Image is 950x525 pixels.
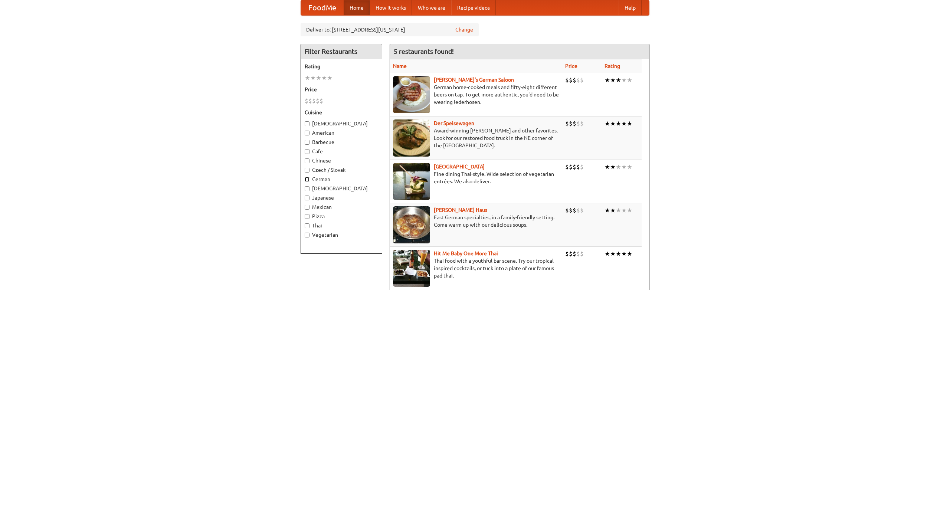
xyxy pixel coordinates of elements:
li: $ [576,250,580,258]
li: $ [565,76,569,84]
label: Barbecue [305,138,378,146]
li: ★ [621,76,627,84]
li: $ [565,163,569,171]
li: ★ [627,206,632,214]
a: Price [565,63,577,69]
ng-pluralize: 5 restaurants found! [394,48,454,55]
li: $ [573,163,576,171]
a: Recipe videos [451,0,496,15]
input: German [305,177,309,182]
li: $ [573,250,576,258]
li: ★ [616,206,621,214]
a: FoodMe [301,0,344,15]
li: ★ [310,74,316,82]
a: [GEOGRAPHIC_DATA] [434,164,485,170]
li: $ [565,206,569,214]
input: Chinese [305,158,309,163]
li: $ [569,76,573,84]
li: ★ [605,250,610,258]
li: ★ [627,76,632,84]
li: $ [576,206,580,214]
li: $ [580,250,584,258]
label: Thai [305,222,378,229]
li: $ [569,119,573,128]
li: ★ [621,250,627,258]
h5: Price [305,86,378,93]
a: Help [619,0,642,15]
li: $ [312,97,316,105]
img: speisewagen.jpg [393,119,430,157]
li: ★ [605,163,610,171]
img: esthers.jpg [393,76,430,113]
li: $ [580,206,584,214]
p: Award-winning [PERSON_NAME] and other favorites. Look for our restored food truck in the NE corne... [393,127,559,149]
label: Pizza [305,213,378,220]
a: Who we are [412,0,451,15]
li: $ [569,206,573,214]
li: $ [573,119,576,128]
li: ★ [321,74,327,82]
label: German [305,175,378,183]
p: German home-cooked meals and fifty-eight different beers on tap. To get more authentic, you'd nee... [393,83,559,106]
li: $ [580,163,584,171]
h5: Cuisine [305,109,378,116]
li: $ [320,97,323,105]
li: $ [573,76,576,84]
label: Czech / Slovak [305,166,378,174]
li: $ [580,119,584,128]
li: ★ [610,119,616,128]
label: Chinese [305,157,378,164]
li: ★ [610,76,616,84]
h4: Filter Restaurants [301,44,382,59]
li: ★ [610,250,616,258]
input: American [305,131,309,135]
li: ★ [621,206,627,214]
li: ★ [605,76,610,84]
a: [PERSON_NAME] Haus [434,207,487,213]
li: ★ [621,163,627,171]
li: ★ [627,250,632,258]
p: Thai food with a youthful bar scene. Try our tropical inspired cocktails, or tuck into a plate of... [393,257,559,279]
input: Vegetarian [305,233,309,237]
input: [DEMOGRAPHIC_DATA] [305,121,309,126]
li: ★ [621,119,627,128]
li: $ [576,76,580,84]
img: babythai.jpg [393,250,430,287]
li: ★ [616,250,621,258]
a: Home [344,0,370,15]
li: ★ [327,74,332,82]
a: Change [455,26,473,33]
input: Thai [305,223,309,228]
a: Name [393,63,407,69]
a: Rating [605,63,620,69]
li: $ [565,119,569,128]
input: Mexican [305,205,309,210]
input: Japanese [305,196,309,200]
li: ★ [610,206,616,214]
li: ★ [316,74,321,82]
label: [DEMOGRAPHIC_DATA] [305,120,378,127]
a: [PERSON_NAME]'s German Saloon [434,77,514,83]
input: [DEMOGRAPHIC_DATA] [305,186,309,191]
li: $ [308,97,312,105]
label: Cafe [305,148,378,155]
h5: Rating [305,63,378,70]
li: ★ [605,119,610,128]
p: East German specialties, in a family-friendly setting. Come warm up with our delicious soups. [393,214,559,229]
li: $ [576,119,580,128]
div: Deliver to: [STREET_ADDRESS][US_STATE] [301,23,479,36]
li: ★ [305,74,310,82]
label: American [305,129,378,137]
input: Czech / Slovak [305,168,309,173]
a: Hit Me Baby One More Thai [434,250,498,256]
li: ★ [627,163,632,171]
input: Pizza [305,214,309,219]
label: [DEMOGRAPHIC_DATA] [305,185,378,192]
img: satay.jpg [393,163,430,200]
a: Der Speisewagen [434,120,474,126]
